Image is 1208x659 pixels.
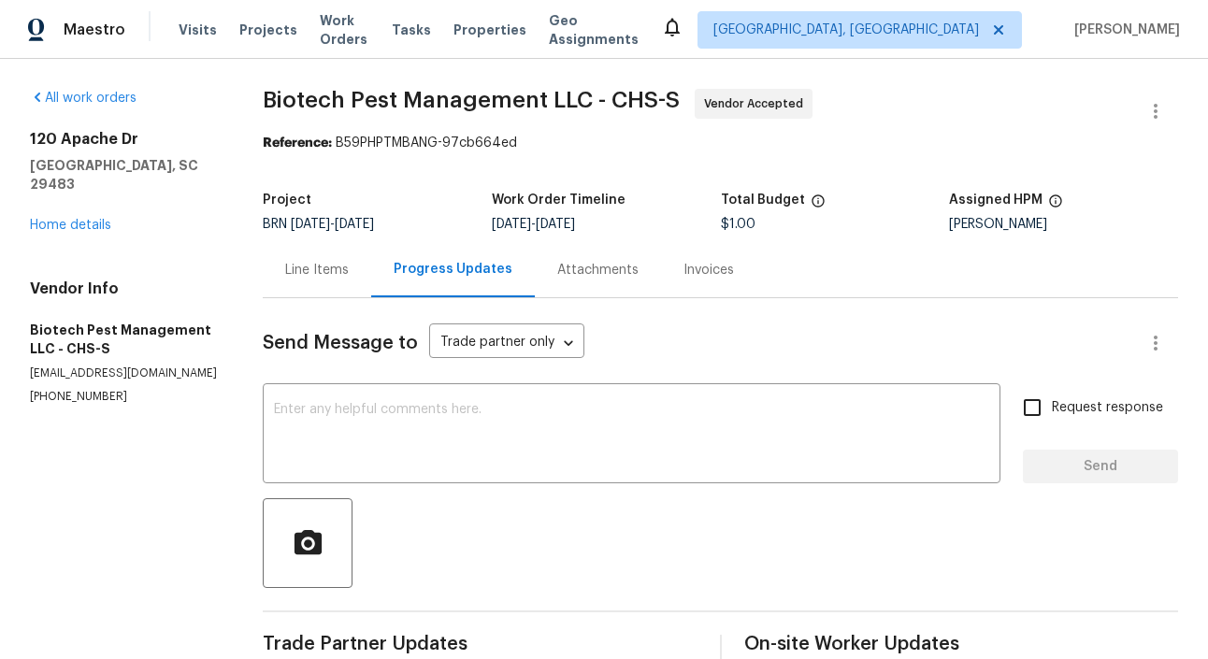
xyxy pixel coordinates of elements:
[1048,193,1063,218] span: The hpm assigned to this work order.
[263,89,680,111] span: Biotech Pest Management LLC - CHS-S
[291,218,330,231] span: [DATE]
[453,21,526,39] span: Properties
[557,261,639,279] div: Attachments
[263,218,374,231] span: BRN
[492,218,575,231] span: -
[179,21,217,39] span: Visits
[285,261,349,279] div: Line Items
[30,389,218,405] p: [PHONE_NUMBER]
[263,193,311,207] h5: Project
[536,218,575,231] span: [DATE]
[30,279,218,298] h4: Vendor Info
[713,21,979,39] span: [GEOGRAPHIC_DATA], [GEOGRAPHIC_DATA]
[30,130,218,149] h2: 120 Apache Dr
[335,218,374,231] span: [DATE]
[30,92,137,105] a: All work orders
[239,21,297,39] span: Projects
[291,218,374,231] span: -
[30,365,218,381] p: [EMAIL_ADDRESS][DOMAIN_NAME]
[64,21,125,39] span: Maestro
[394,260,512,279] div: Progress Updates
[263,635,697,653] span: Trade Partner Updates
[392,23,431,36] span: Tasks
[320,11,369,49] span: Work Orders
[1052,398,1163,418] span: Request response
[811,193,826,218] span: The total cost of line items that have been proposed by Opendoor. This sum includes line items th...
[683,261,734,279] div: Invoices
[949,193,1043,207] h5: Assigned HPM
[949,218,1178,231] div: [PERSON_NAME]
[263,136,332,150] b: Reference:
[721,218,755,231] span: $1.00
[263,134,1178,152] div: B59PHPTMBANG-97cb664ed
[492,193,626,207] h5: Work Order Timeline
[1067,21,1180,39] span: [PERSON_NAME]
[744,635,1179,653] span: On-site Worker Updates
[549,11,639,49] span: Geo Assignments
[30,156,218,193] h5: [GEOGRAPHIC_DATA], SC 29483
[30,219,111,232] a: Home details
[492,218,531,231] span: [DATE]
[30,321,218,358] h5: Biotech Pest Management LLC - CHS-S
[429,328,584,359] div: Trade partner only
[263,334,418,352] span: Send Message to
[721,193,805,207] h5: Total Budget
[704,94,811,113] span: Vendor Accepted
